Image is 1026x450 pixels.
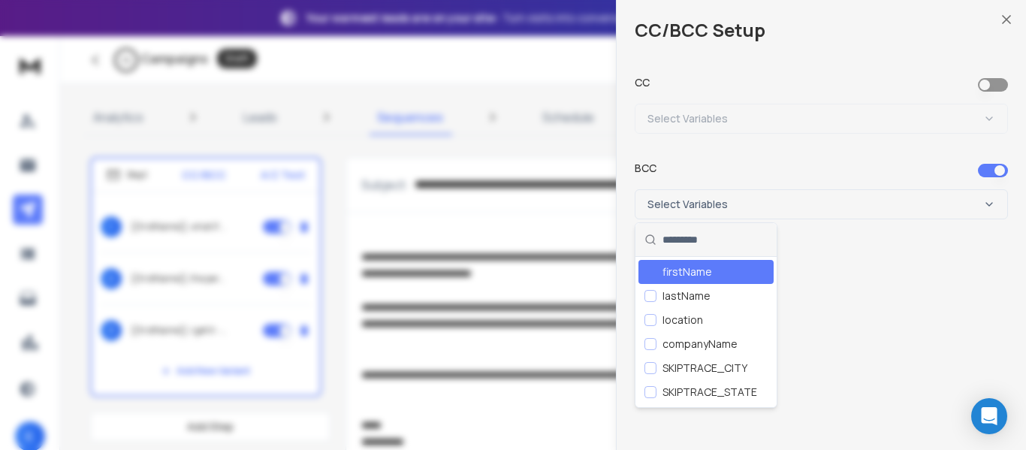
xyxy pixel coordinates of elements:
[662,288,711,304] span: lastName
[662,337,738,352] span: companyName
[971,398,1007,434] div: Open Intercom Messenger
[662,313,703,328] span: location
[662,264,712,279] span: firstName
[662,361,747,376] span: SKIPTRACE_CITY
[662,385,757,400] span: SKIPTRACE_STATE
